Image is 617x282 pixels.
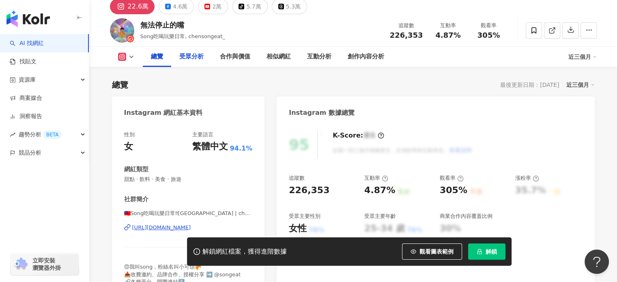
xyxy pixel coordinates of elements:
[10,112,42,121] a: 洞察報告
[192,131,213,138] div: 主要語言
[246,1,261,12] div: 5.7萬
[477,31,500,39] span: 305%
[289,174,305,182] div: 追蹤數
[140,20,225,30] div: 無法停止的嘴
[43,131,62,139] div: BETA
[32,257,61,271] span: 立即安裝 瀏覽器外掛
[132,224,191,231] div: [URL][DOMAIN_NAME]
[10,94,42,102] a: 商案媒合
[390,22,423,30] div: 追蹤數
[10,58,37,66] a: 找貼文
[435,31,460,39] span: 4.87%
[333,131,384,140] div: K-Score :
[173,1,187,12] div: 4.6萬
[468,243,505,260] button: 解鎖
[128,1,149,12] div: 22.6萬
[289,213,320,220] div: 受眾主要性別
[140,33,225,39] span: Song吃喝玩樂日常, chensongeat_
[500,82,559,88] div: 最後更新日期：[DATE]
[402,243,462,260] button: 觀看圖表範例
[212,1,221,12] div: 2萬
[364,184,395,197] div: 4.87%
[440,213,492,220] div: 商業合作內容覆蓋比例
[267,52,291,62] div: 相似網紅
[230,144,253,153] span: 94.1%
[307,52,331,62] div: 互動分析
[124,165,148,174] div: 網紅類型
[220,52,250,62] div: 合作與價值
[473,22,504,30] div: 觀看率
[124,140,133,153] div: 女
[124,195,148,204] div: 社群簡介
[124,210,253,217] span: 🇹🇼Song吃喝玩樂日常‼[GEOGRAPHIC_DATA] | chensongeat_
[6,11,50,27] img: logo
[348,52,384,62] div: 創作內容分析
[515,174,539,182] div: 漲粉率
[202,248,287,256] div: 解鎖網紅檔案，獲得進階數據
[440,174,464,182] div: 觀看率
[124,131,135,138] div: 性別
[124,108,203,117] div: Instagram 網紅基本資料
[486,248,497,255] span: 解鎖
[289,108,355,117] div: Instagram 數據總覽
[433,22,464,30] div: 互動率
[151,52,163,62] div: 總覽
[124,224,253,231] a: [URL][DOMAIN_NAME]
[192,140,228,153] div: 繁體中文
[477,249,482,254] span: lock
[364,174,388,182] div: 互動率
[289,222,307,235] div: 女性
[390,31,423,39] span: 226,353
[286,1,301,12] div: 5.3萬
[364,213,396,220] div: 受眾主要年齡
[110,18,134,43] img: KOL Avatar
[566,80,595,90] div: 近三個月
[568,50,597,63] div: 近三個月
[10,39,44,47] a: searchAI 找網紅
[10,132,15,138] span: rise
[440,184,467,197] div: 305%
[19,144,41,162] span: 競品分析
[289,184,329,197] div: 226,353
[19,71,36,89] span: 資源庫
[179,52,204,62] div: 受眾分析
[19,125,62,144] span: 趨勢分析
[419,248,454,255] span: 觀看圖表範例
[13,258,29,271] img: chrome extension
[124,176,253,183] span: 甜點 · 飲料 · 美食 · 旅遊
[112,79,128,90] div: 總覽
[11,253,79,275] a: chrome extension立即安裝 瀏覽器外掛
